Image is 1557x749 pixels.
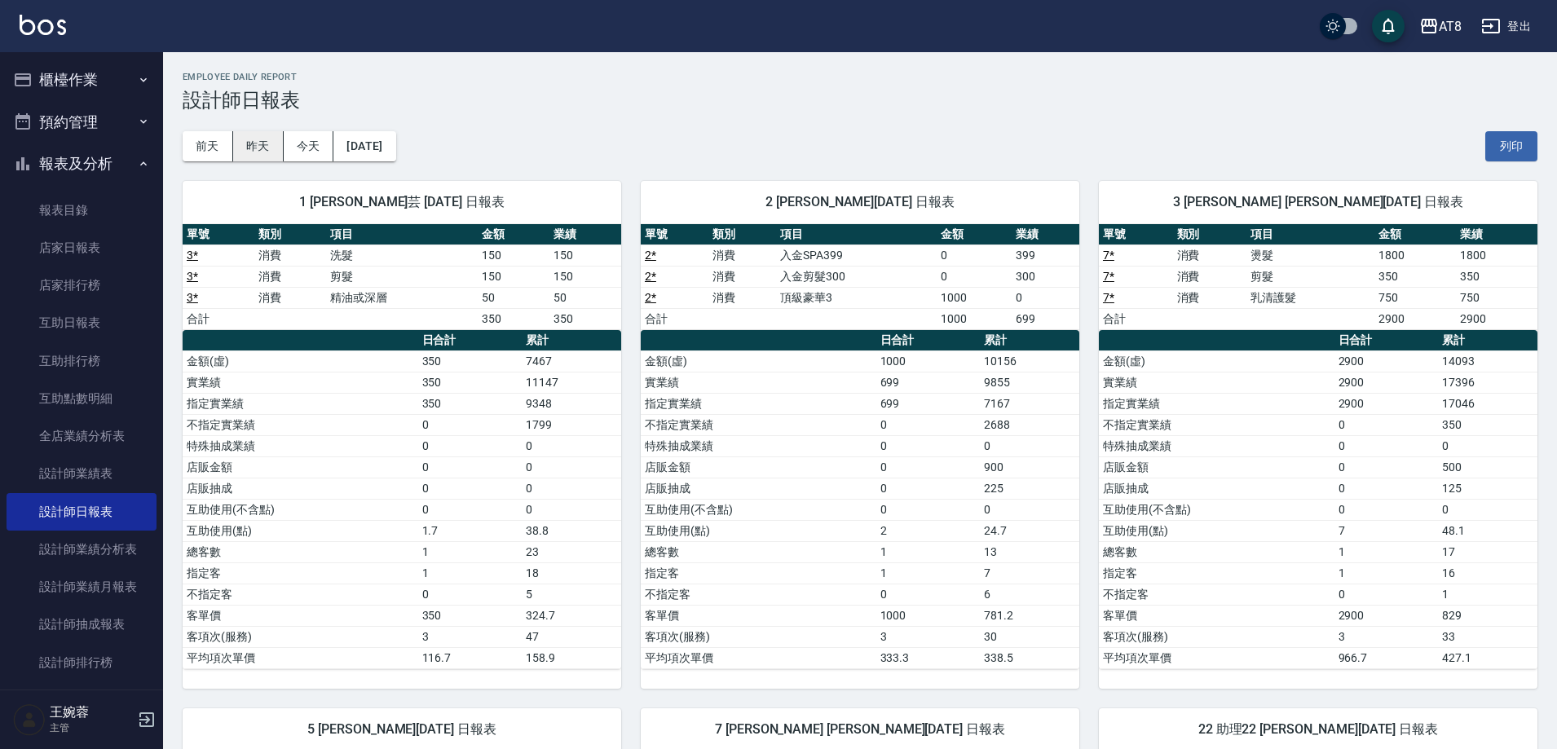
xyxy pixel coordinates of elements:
td: 5 [522,584,621,605]
th: 金額 [1374,224,1456,245]
td: 0 [1334,456,1438,478]
td: 338.5 [980,647,1079,668]
button: 昨天 [233,131,284,161]
td: 入金SPA399 [776,245,937,266]
a: 設計師業績分析表 [7,531,157,568]
td: 966.7 [1334,647,1438,668]
td: 合計 [1099,308,1173,329]
td: 0 [1438,499,1537,520]
td: 0 [1334,414,1438,435]
th: 類別 [1173,224,1247,245]
td: 互助使用(點) [183,520,418,541]
td: 2900 [1374,308,1456,329]
td: 150 [549,245,621,266]
td: 0 [980,435,1079,456]
td: 0 [1334,435,1438,456]
td: 350 [549,308,621,329]
td: 1000 [876,350,980,372]
td: 6 [980,584,1079,605]
td: 1 [876,541,980,562]
th: 單號 [641,224,708,245]
button: 列印 [1485,131,1537,161]
td: 350 [418,393,522,414]
td: 互助使用(不含點) [1099,499,1334,520]
td: 不指定客 [1099,584,1334,605]
td: 324.7 [522,605,621,626]
th: 日合計 [418,330,522,351]
a: 報表目錄 [7,192,157,229]
td: 平均項次單價 [183,647,418,668]
td: 店販抽成 [183,478,418,499]
th: 單號 [1099,224,1173,245]
td: 9348 [522,393,621,414]
td: 1 [1334,541,1438,562]
td: 2900 [1334,605,1438,626]
td: 互助使用(點) [641,520,876,541]
table: a dense table [1099,224,1537,330]
td: 150 [478,245,549,266]
table: a dense table [641,330,1079,669]
td: 1000 [876,605,980,626]
td: 金額(虛) [183,350,418,372]
td: 不指定實業績 [1099,414,1334,435]
td: 699 [876,372,980,393]
th: 業績 [549,224,621,245]
td: 總客數 [183,541,418,562]
button: 預約管理 [7,101,157,143]
td: 客單價 [641,605,876,626]
td: 0 [1334,478,1438,499]
td: 0 [522,478,621,499]
td: 0 [522,456,621,478]
td: 427.1 [1438,647,1537,668]
td: 1000 [937,287,1012,308]
td: 699 [1012,308,1079,329]
a: 設計師抽成報表 [7,606,157,643]
a: 互助排行榜 [7,342,157,380]
td: 金額(虛) [641,350,876,372]
img: Logo [20,15,66,35]
td: 116.7 [418,647,522,668]
h5: 王婉蓉 [50,704,133,720]
td: 23 [522,541,621,562]
td: 互助使用(不含點) [641,499,876,520]
td: 47 [522,626,621,647]
button: save [1372,10,1405,42]
td: 14093 [1438,350,1537,372]
td: 客單價 [183,605,418,626]
td: 0 [418,414,522,435]
td: 350 [1438,414,1537,435]
h3: 設計師日報表 [183,89,1537,112]
td: 48.1 [1438,520,1537,541]
td: 總客數 [1099,541,1334,562]
th: 項目 [326,224,477,245]
th: 單號 [183,224,254,245]
td: 指定客 [183,562,418,584]
a: 店家排行榜 [7,267,157,304]
td: 399 [1012,245,1079,266]
td: 17396 [1438,372,1537,393]
td: 350 [1456,266,1537,287]
button: 前天 [183,131,233,161]
td: 750 [1374,287,1456,308]
a: 互助日報表 [7,304,157,341]
td: 24.7 [980,520,1079,541]
td: 225 [980,478,1079,499]
td: 750 [1456,287,1537,308]
table: a dense table [1099,330,1537,669]
th: 累計 [522,330,621,351]
td: 30 [980,626,1079,647]
td: 50 [549,287,621,308]
td: 1 [1438,584,1537,605]
td: 店販金額 [641,456,876,478]
td: 350 [418,350,522,372]
td: 0 [937,266,1012,287]
td: 0 [418,478,522,499]
td: 平均項次單價 [641,647,876,668]
td: 1 [1334,562,1438,584]
td: 158.9 [522,647,621,668]
td: 金額(虛) [1099,350,1334,372]
th: 業績 [1012,224,1079,245]
span: 22 助理22 [PERSON_NAME][DATE] 日報表 [1118,721,1518,738]
th: 累計 [980,330,1079,351]
td: 消費 [1173,245,1247,266]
